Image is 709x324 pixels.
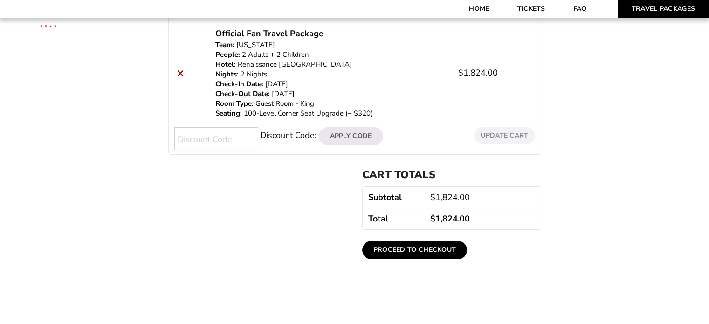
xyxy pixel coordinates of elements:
[319,127,383,145] button: Apply Code
[458,67,498,78] bdi: 1,824.00
[215,89,447,99] p: [DATE]
[362,241,468,259] a: Proceed to checkout
[430,192,470,203] bdi: 1,824.00
[215,69,239,79] dt: Nights:
[363,208,425,229] th: Total
[430,192,435,203] span: $
[474,127,535,144] button: Update cart
[215,79,263,89] dt: Check-In Date:
[458,67,463,78] span: $
[260,130,317,141] label: Discount Code:
[363,187,425,208] th: Subtotal
[215,109,447,118] p: 100-Level Corner Seat Upgrade (+ $320)
[215,89,270,99] dt: Check-Out Date:
[215,99,254,109] dt: Room Type:
[215,28,324,40] a: Official Fan Travel Package
[215,50,447,60] p: 2 Adults + 2 Children
[174,67,187,79] a: Remove this item
[215,69,447,79] p: 2 Nights
[174,127,258,150] input: Discount Code
[215,60,236,69] dt: Hotel:
[430,213,470,224] bdi: 1,824.00
[215,40,234,50] dt: Team:
[215,99,447,109] p: Guest Room - King
[362,169,541,181] h2: Cart totals
[215,79,447,89] p: [DATE]
[215,50,240,60] dt: People:
[215,60,447,69] p: Renaissance [GEOGRAPHIC_DATA]
[215,40,447,50] p: [US_STATE]
[28,5,69,45] img: CBS Sports Thanksgiving Classic
[430,213,435,224] span: $
[215,109,242,118] dt: Seating:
